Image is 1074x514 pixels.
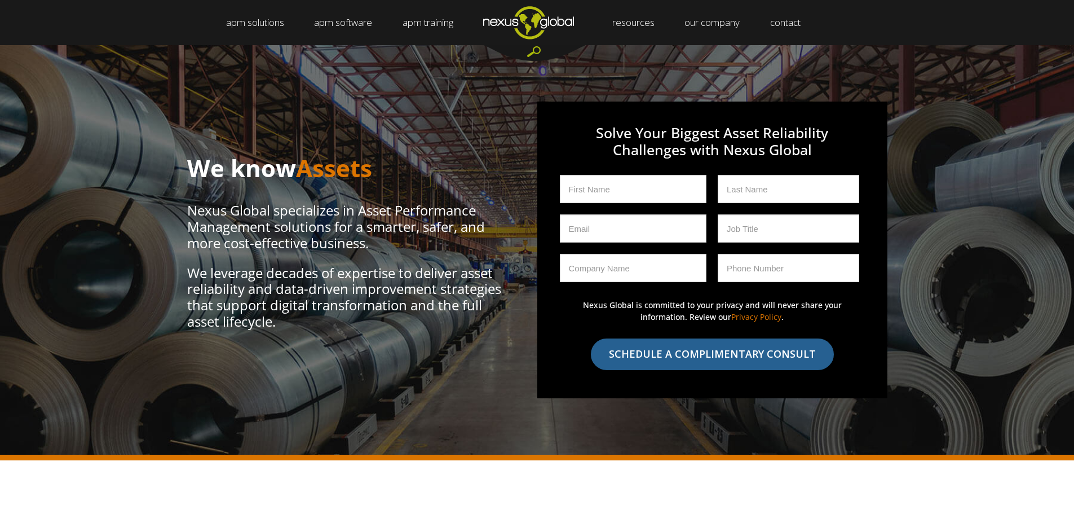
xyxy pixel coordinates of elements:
a: Privacy Policy [731,311,781,322]
p: Nexus Global is committed to your privacy and will never share your information. Review our . [582,299,842,323]
span: Assets [296,152,372,184]
input: Email [560,214,707,243]
h3: Solve Your Biggest Asset Reliability Challenges with Nexus Global [571,124,853,175]
input: First Name [560,175,707,203]
h1: We know [187,156,503,180]
p: We leverage decades of expertise to deliver asset reliability and data-driven improvement strateg... [187,265,503,330]
input: Last Name [718,175,859,203]
input: Company Name [560,254,707,282]
input: Phone Number [718,254,859,282]
p: Nexus Global specializes in Asset Performance Management solutions for a smarter, safer, and more... [187,203,503,251]
input: Job Title [718,214,859,243]
input: SCHEDULE A COMPLIMENTARY CONSULT [591,339,834,370]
